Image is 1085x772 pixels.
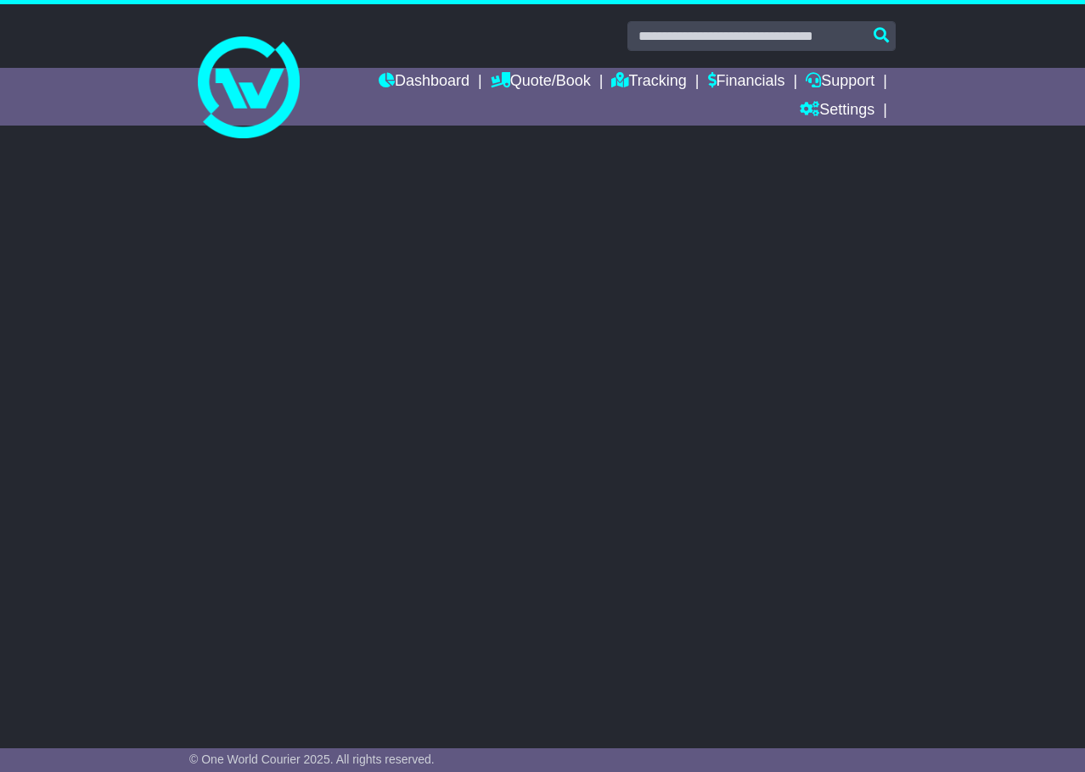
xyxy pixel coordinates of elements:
[491,68,591,97] a: Quote/Book
[800,97,874,126] a: Settings
[379,68,469,97] a: Dashboard
[611,68,686,97] a: Tracking
[189,752,435,766] span: © One World Courier 2025. All rights reserved.
[806,68,874,97] a: Support
[708,68,785,97] a: Financials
